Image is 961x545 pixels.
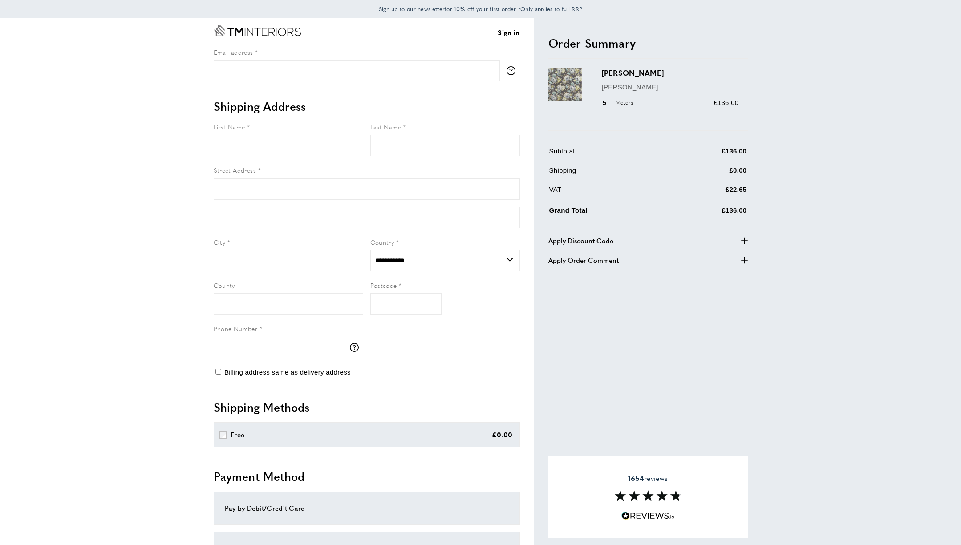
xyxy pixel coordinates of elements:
span: Sign up to our newsletter [379,5,445,13]
span: Postcode [370,281,397,290]
a: Sign up to our newsletter [379,4,445,13]
button: More information [507,66,520,75]
td: Grand Total [549,203,669,222]
div: Free [231,429,244,440]
span: Apply Discount Code [548,235,613,246]
span: First Name [214,122,245,131]
a: Sign in [498,27,519,38]
span: Country [370,238,394,246]
td: £22.65 [669,184,747,202]
a: Go to Home page [214,25,301,36]
span: Apply Order Comment [548,255,619,266]
h2: Payment Method [214,468,520,484]
span: Last Name [370,122,401,131]
p: [PERSON_NAME] [602,82,739,93]
span: County [214,281,235,290]
img: Reviews section [615,490,681,501]
h2: Order Summary [548,35,748,51]
span: £136.00 [714,99,738,106]
span: Phone Number [214,324,258,333]
span: for 10% off your first order *Only applies to full RRP [379,5,583,13]
td: £136.00 [669,146,747,163]
td: VAT [549,184,669,202]
span: City [214,238,226,246]
h2: Shipping Address [214,98,520,114]
span: reviews [628,474,668,483]
td: £136.00 [669,203,747,222]
h2: Shipping Methods [214,399,520,415]
div: 5 [602,97,636,108]
span: Meters [611,98,635,107]
td: Shipping [549,165,669,182]
span: Street Address [214,166,256,174]
img: Jessica Bilberry [548,68,582,101]
div: Pay by Debit/Credit Card [225,503,509,513]
button: More information [350,343,363,352]
input: Billing address same as delivery address [215,369,221,375]
span: Billing address same as delivery address [224,368,351,376]
td: £0.00 [669,165,747,182]
div: £0.00 [492,429,513,440]
span: Email address [214,48,253,57]
img: Reviews.io 5 stars [621,512,675,520]
h3: [PERSON_NAME] [602,68,739,78]
strong: 1654 [628,473,644,483]
td: Subtotal [549,146,669,163]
